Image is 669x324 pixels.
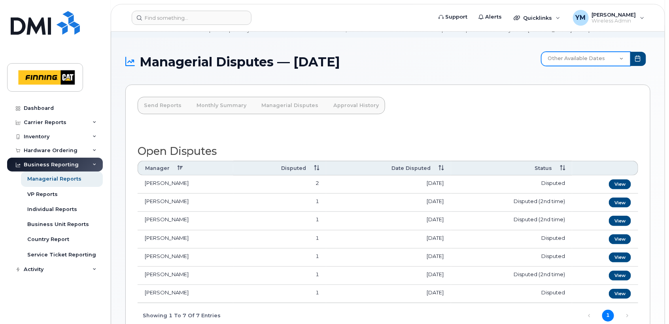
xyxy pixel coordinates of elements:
[592,11,636,18] span: [PERSON_NAME]
[138,194,233,212] td: [PERSON_NAME]
[326,230,451,249] td: [DATE]
[609,234,631,244] a: View
[138,308,221,322] div: Showing 1 to 7 of 7 entries
[576,13,586,23] span: YM
[326,175,451,194] td: [DATE]
[233,285,326,303] td: 1
[451,267,572,285] td: Disputed (2nd time)
[583,310,595,322] a: Previous
[138,161,233,175] th: Manager: activate to sort column descending
[451,285,572,303] td: Disputed
[132,11,251,25] input: Find something...
[138,212,233,230] td: [PERSON_NAME]
[609,216,631,226] a: View
[451,212,572,230] td: Disputed (2nd time)
[255,97,325,114] a: Managerial Disputes
[233,249,326,267] td: 1
[326,249,451,267] td: [DATE]
[609,198,631,207] a: View
[609,252,631,262] a: View
[451,194,572,212] td: Disputed (2nd time)
[485,13,502,21] span: Alerts
[621,310,633,322] a: Next
[190,97,253,114] a: Monthly Summary
[609,179,631,189] a: View
[138,267,233,285] td: [PERSON_NAME]
[602,310,614,322] a: 1
[451,230,572,249] td: Disputed
[125,55,537,69] h1: Managerial Disputes — [DATE]
[138,285,233,303] td: [PERSON_NAME]
[592,18,636,24] span: Wireless Admin
[138,249,233,267] td: [PERSON_NAME]
[233,175,326,194] td: 2
[326,285,451,303] td: [DATE]
[326,212,451,230] td: [DATE]
[451,161,572,175] th: Status: activate to sort column ascending
[473,9,507,25] a: Alerts
[508,10,566,26] div: Quicklinks
[326,161,451,175] th: Date Disputed : activate to sort column ascending
[138,230,233,249] td: [PERSON_NAME]
[523,15,552,21] span: Quicklinks
[433,9,473,25] a: Support
[567,10,650,26] div: Yen Meloncelli
[451,249,572,267] td: Disputed
[326,194,451,212] td: [DATE]
[451,175,572,194] td: Disputed
[233,267,326,285] td: 1
[138,97,188,114] a: Send Reports
[233,194,326,212] td: 1
[233,161,326,175] th: Disputed: activate to sort column ascending
[138,145,638,157] h2: Open Disputes
[609,289,631,299] a: View
[445,13,467,21] span: Support
[609,271,631,281] a: View
[233,230,326,249] td: 1
[326,267,451,285] td: [DATE]
[635,290,663,318] iframe: Messenger Launcher
[327,97,385,114] a: Approval History
[233,212,326,230] td: 1
[138,175,233,194] td: [PERSON_NAME]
